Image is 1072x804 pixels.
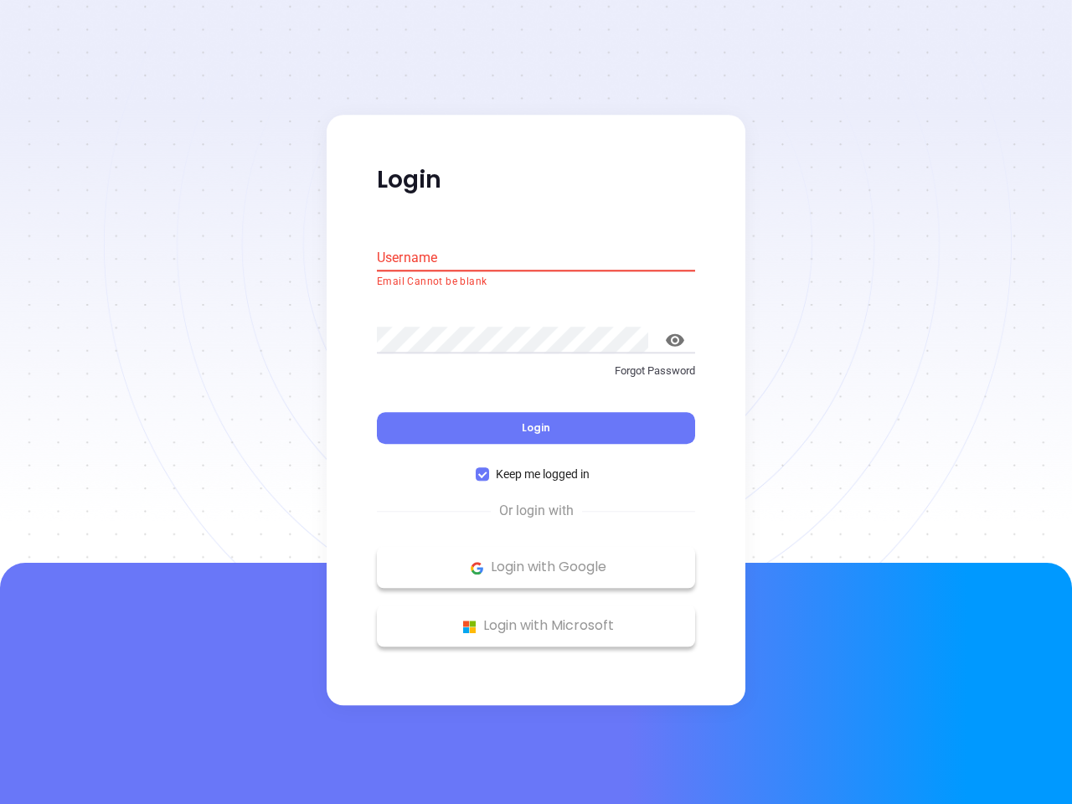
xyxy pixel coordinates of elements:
span: Login [522,421,550,435]
span: Or login with [491,502,582,522]
a: Forgot Password [377,363,695,393]
button: Google Logo Login with Google [377,547,695,589]
span: Keep me logged in [489,466,596,484]
button: Microsoft Logo Login with Microsoft [377,606,695,647]
p: Login with Microsoft [385,614,687,639]
button: toggle password visibility [655,320,695,360]
button: Login [377,413,695,445]
p: Login with Google [385,555,687,580]
p: Email Cannot be blank [377,274,695,291]
img: Google Logo [466,558,487,579]
img: Microsoft Logo [459,616,480,637]
p: Login [377,165,695,195]
p: Forgot Password [377,363,695,379]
